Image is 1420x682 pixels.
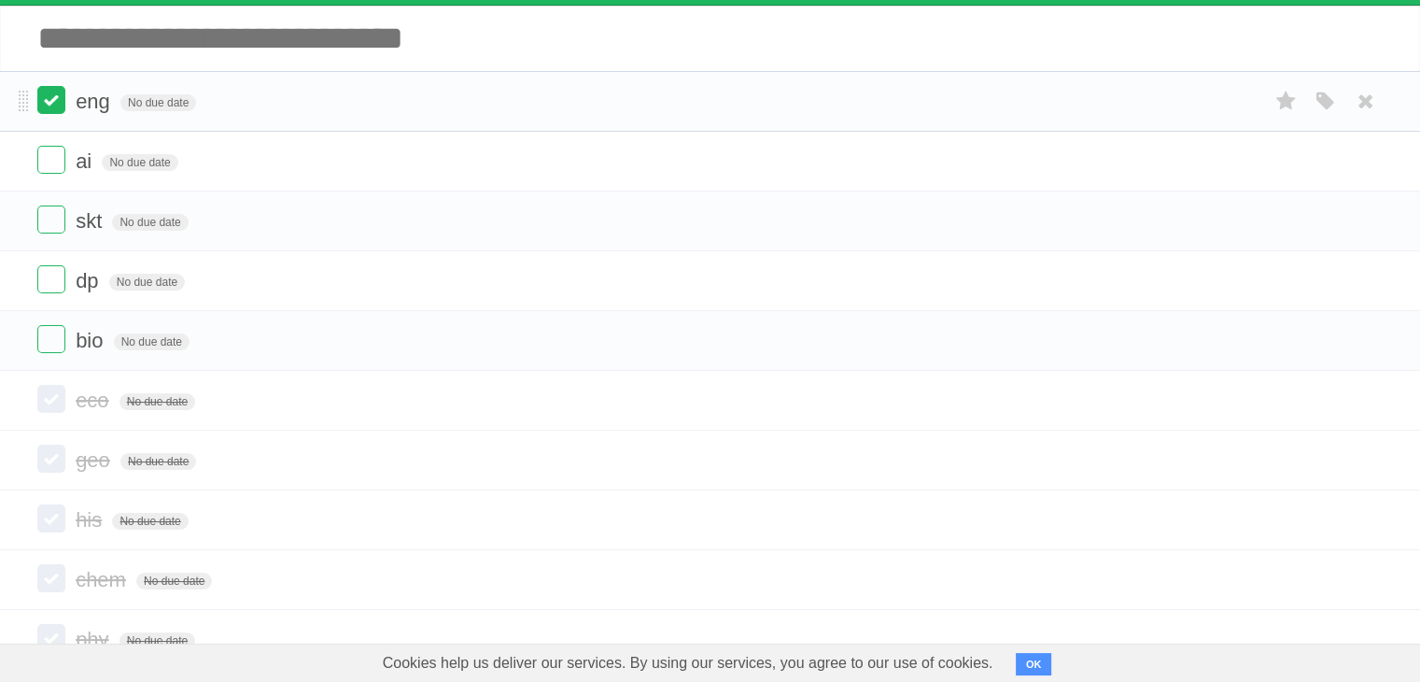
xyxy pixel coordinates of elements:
[1016,653,1052,675] button: OK
[37,385,65,413] label: Done
[120,632,195,649] span: No due date
[76,90,115,113] span: eng
[76,568,131,591] span: chem
[76,149,96,173] span: ai
[37,86,65,114] label: Done
[109,274,185,291] span: No due date
[37,206,65,234] label: Done
[76,448,115,472] span: geo
[76,209,106,233] span: skt
[112,513,188,530] span: No due date
[1269,86,1304,117] label: Star task
[37,146,65,174] label: Done
[37,445,65,473] label: Done
[120,453,196,470] span: No due date
[37,504,65,533] label: Done
[37,325,65,353] label: Done
[120,393,195,410] span: No due date
[76,628,113,651] span: phy
[76,269,103,292] span: dp
[76,389,113,412] span: eco
[136,573,212,590] span: No due date
[37,624,65,652] label: Done
[102,154,177,171] span: No due date
[114,334,190,350] span: No due date
[37,564,65,592] label: Done
[76,329,107,352] span: bio
[37,265,65,293] label: Done
[76,508,106,532] span: his
[120,94,196,111] span: No due date
[364,645,1012,682] span: Cookies help us deliver our services. By using our services, you agree to our use of cookies.
[112,214,188,231] span: No due date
